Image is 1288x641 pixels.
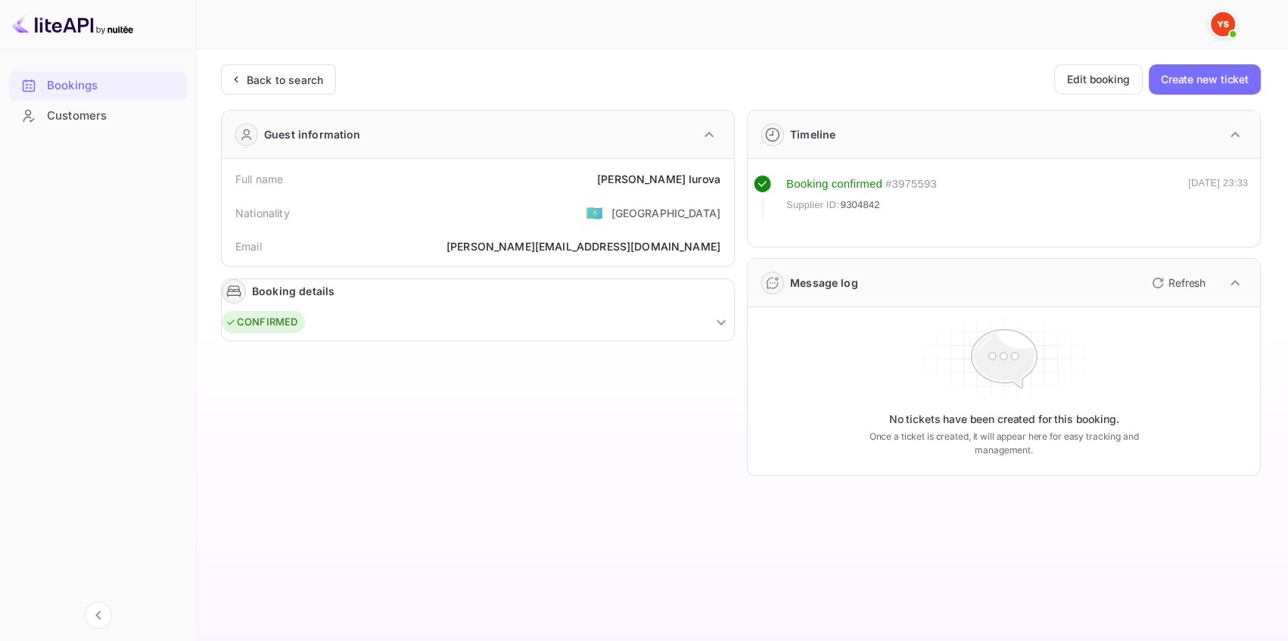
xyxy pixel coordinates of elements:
p: Once a ticket is created, it will appear here for easy tracking and management. [866,430,1142,457]
div: Bookings [47,77,179,95]
p: No tickets have been created for this booking. [889,412,1119,427]
div: Guest information [264,126,361,142]
p: Refresh [1168,275,1206,291]
button: Refresh [1143,271,1212,295]
div: [GEOGRAPHIC_DATA] [611,205,720,221]
div: Message log [790,275,858,291]
a: Customers [9,101,187,129]
button: Collapse navigation [85,602,112,629]
div: Back to search [247,72,323,88]
button: Edit booking [1054,64,1143,95]
span: 9304842 [841,198,880,213]
a: Bookings [9,71,187,99]
div: Booking details [252,283,334,299]
div: Customers [47,107,179,125]
div: Timeline [790,126,835,142]
span: United States [586,199,603,226]
div: Bookings [9,71,187,101]
div: # 3975593 [885,176,937,193]
div: [PERSON_NAME][EMAIL_ADDRESS][DOMAIN_NAME] [446,238,720,254]
div: Booking confirmed [786,176,882,193]
img: LiteAPI logo [12,12,133,36]
div: CONFIRMED [226,315,297,330]
div: [DATE] 23:33 [1188,176,1248,219]
span: Supplier ID: [786,198,839,213]
div: Customers [9,101,187,131]
div: [PERSON_NAME] Iurova [597,171,720,187]
img: Yandex Support [1211,12,1235,36]
button: Create new ticket [1149,64,1261,95]
div: Email [235,238,262,254]
div: Full name [235,171,283,187]
div: Nationality [235,205,290,221]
